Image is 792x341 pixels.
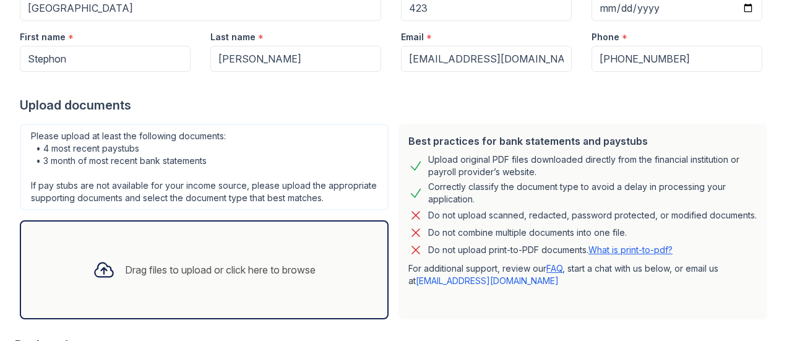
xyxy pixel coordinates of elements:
a: [EMAIL_ADDRESS][DOMAIN_NAME] [416,275,559,286]
a: What is print-to-pdf? [588,244,673,255]
p: For additional support, review our , start a chat with us below, or email us at [408,262,757,287]
a: FAQ [546,263,562,274]
div: Upload documents [20,97,772,114]
p: Do not upload print-to-PDF documents. [428,244,673,256]
div: Upload original PDF files downloaded directly from the financial institution or payroll provider’... [428,153,757,178]
label: First name [20,31,66,43]
div: Do not combine multiple documents into one file. [428,225,627,240]
div: Best practices for bank statements and paystubs [408,134,757,149]
label: Phone [592,31,619,43]
div: Please upload at least the following documents: • 4 most recent paystubs • 3 month of most recent... [20,124,389,210]
label: Last name [210,31,256,43]
div: Correctly classify the document type to avoid a delay in processing your application. [428,181,757,205]
div: Drag files to upload or click here to browse [125,262,316,277]
div: Do not upload scanned, redacted, password protected, or modified documents. [428,208,757,223]
label: Email [401,31,424,43]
